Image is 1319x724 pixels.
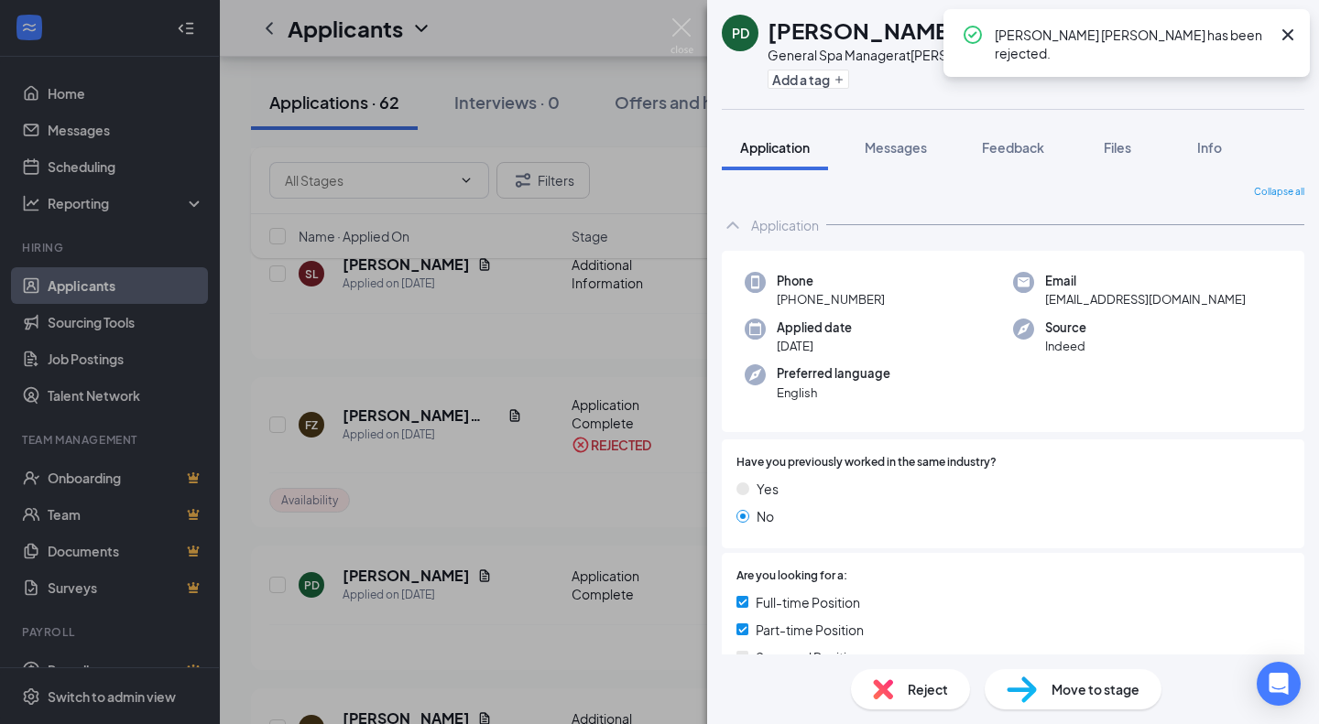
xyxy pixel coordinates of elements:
span: Seasonal Position [756,647,862,667]
span: English [777,384,890,402]
div: Open Intercom Messenger [1257,662,1301,706]
span: Reject [908,679,948,699]
span: Move to stage [1052,679,1139,699]
span: Collapse all [1254,185,1304,200]
span: Applied date [777,319,852,337]
svg: ChevronUp [722,214,744,236]
button: PlusAdd a tag [768,70,849,89]
span: Yes [757,479,779,499]
span: [PHONE_NUMBER] [777,290,885,308]
span: Have you previously worked in the same industry? [736,454,997,471]
span: Info [1197,139,1222,156]
span: [DATE] [777,337,852,355]
div: General Spa Manager at [PERSON_NAME] [768,46,1015,64]
div: [PERSON_NAME] [PERSON_NAME] has been rejected. [995,24,1270,62]
svg: CheckmarkCircle [962,24,984,46]
span: [EMAIL_ADDRESS][DOMAIN_NAME] [1045,290,1246,308]
span: Application [740,139,810,156]
div: Application [751,216,819,234]
h1: [PERSON_NAME] [768,15,957,46]
svg: Cross [1277,24,1299,46]
span: Part-time Position [756,620,864,640]
svg: Plus [834,74,845,85]
span: Source [1045,319,1086,337]
span: Are you looking for a: [736,567,847,585]
div: PD [732,24,749,42]
span: Messages [865,139,927,156]
span: Files [1104,139,1131,156]
span: Preferred language [777,364,890,383]
span: Feedback [982,139,1044,156]
span: Email [1045,272,1246,290]
span: Full-time Position [756,592,860,612]
span: Indeed [1045,337,1086,355]
span: Phone [777,272,885,290]
span: No [757,506,774,526]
